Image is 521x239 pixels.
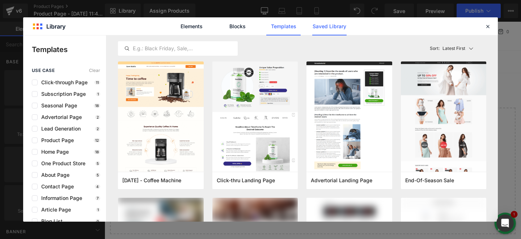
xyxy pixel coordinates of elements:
span: Blog List [38,218,63,224]
p: 2 [95,115,100,119]
p: 7 [95,196,100,200]
a: Elements [174,17,209,35]
p: Latest First [442,45,465,52]
span: End-Of-Season Sale [405,177,454,184]
a: Saved Library [312,17,347,35]
div: Open Intercom Messenger [496,214,514,232]
a: S'ABONNER [48,34,93,51]
span: Click-thru Landing Page [217,177,275,184]
p: 5 [95,173,100,177]
span: Advertorial Page [38,114,82,120]
span: Seasonal Page [38,103,77,108]
span: Product Page [38,137,74,143]
input: E.g.: Black Friday, Sale,... [118,44,237,53]
a: Templates [266,17,301,35]
span: Contact Page [38,184,74,189]
span: use case [32,68,55,73]
span: 0 [423,8,425,14]
p: 4 [95,184,100,189]
button: Latest FirstSort:Latest First [427,41,487,56]
p: 1 [96,92,100,96]
span: Thanksgiving - Coffee Machine [122,177,181,184]
a: Blocks [220,17,255,35]
p: 5 [95,161,100,166]
a: Explore Template [186,181,251,196]
p: Templates [32,44,106,55]
p: 2 [95,127,100,131]
span: About Page [38,172,69,178]
span: E-SHOP [358,38,380,46]
p: 18 [94,103,100,108]
p: 11 [94,80,100,85]
nav: Secondary [11,10,142,11]
p: 18 [94,150,100,154]
span: Subscription Page [38,91,86,97]
span: Home Page [38,149,69,155]
span: Article Page [38,207,71,213]
span: Click-through Page [38,80,88,85]
div: 1 [427,199,434,206]
span: Advertorial Landing Page [311,177,372,184]
span: One Product Store [38,161,85,166]
a: BOX PRÉCÉDENTES [130,34,195,51]
span: Clear [89,68,100,73]
img: WhatsApp [413,204,429,220]
a: BOX ANNIVERSAIRE [198,34,267,51]
a: E-SHOP [353,34,390,51]
p: 1 [96,208,100,212]
p: 12 [94,138,100,142]
p: or Drag & Drop elements from left sidebar [17,201,420,206]
a: MARQUES PARTENAIRES [269,34,351,51]
a: 0 [405,8,425,13]
span: Lead Generation [38,126,81,132]
p: 0 [95,219,100,223]
a: OFFRIR [96,34,128,51]
span: Sort: [430,46,440,51]
span: Information Page [38,195,82,201]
